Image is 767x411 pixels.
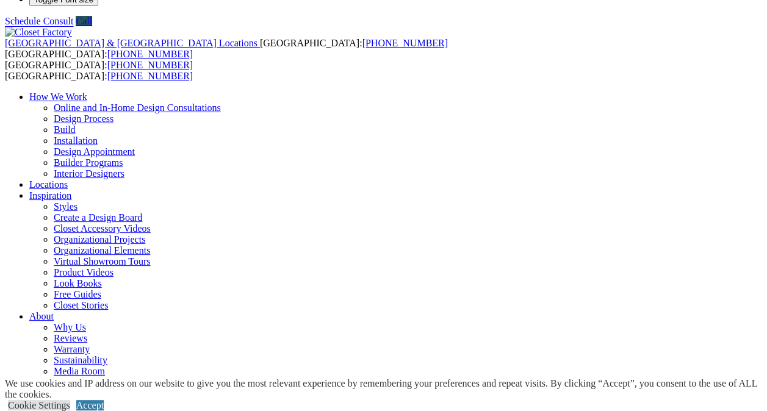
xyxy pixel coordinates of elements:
[5,38,260,48] a: [GEOGRAPHIC_DATA] & [GEOGRAPHIC_DATA] Locations
[54,212,142,223] a: Create a Design Board
[76,16,92,26] a: Call
[5,16,73,26] a: Schedule Consult
[54,113,113,124] a: Design Process
[29,91,87,102] a: How We Work
[8,400,70,410] a: Cookie Settings
[54,377,135,387] a: Closet Factory Cares
[54,201,77,212] a: Styles
[54,234,145,245] a: Organizational Projects
[54,267,113,277] a: Product Videos
[29,311,54,321] a: About
[54,223,151,234] a: Closet Accessory Videos
[29,190,71,201] a: Inspiration
[5,38,448,59] span: [GEOGRAPHIC_DATA]: [GEOGRAPHIC_DATA]:
[54,146,135,157] a: Design Appointment
[54,135,98,146] a: Installation
[54,355,107,365] a: Sustainability
[5,27,72,38] img: Closet Factory
[54,333,87,343] a: Reviews
[54,124,76,135] a: Build
[54,366,105,376] a: Media Room
[54,168,124,179] a: Interior Designers
[5,38,257,48] span: [GEOGRAPHIC_DATA] & [GEOGRAPHIC_DATA] Locations
[54,289,101,299] a: Free Guides
[29,179,68,190] a: Locations
[5,60,193,81] span: [GEOGRAPHIC_DATA]: [GEOGRAPHIC_DATA]:
[54,157,123,168] a: Builder Programs
[107,60,193,70] a: [PHONE_NUMBER]
[107,49,193,59] a: [PHONE_NUMBER]
[54,256,151,266] a: Virtual Showroom Tours
[54,344,90,354] a: Warranty
[54,300,108,310] a: Closet Stories
[107,71,193,81] a: [PHONE_NUMBER]
[54,278,102,288] a: Look Books
[54,245,150,256] a: Organizational Elements
[54,102,221,113] a: Online and In-Home Design Consultations
[76,400,104,410] a: Accept
[362,38,447,48] a: [PHONE_NUMBER]
[5,378,767,400] div: We use cookies and IP address on our website to give you the most relevant experience by remember...
[54,322,86,332] a: Why Us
